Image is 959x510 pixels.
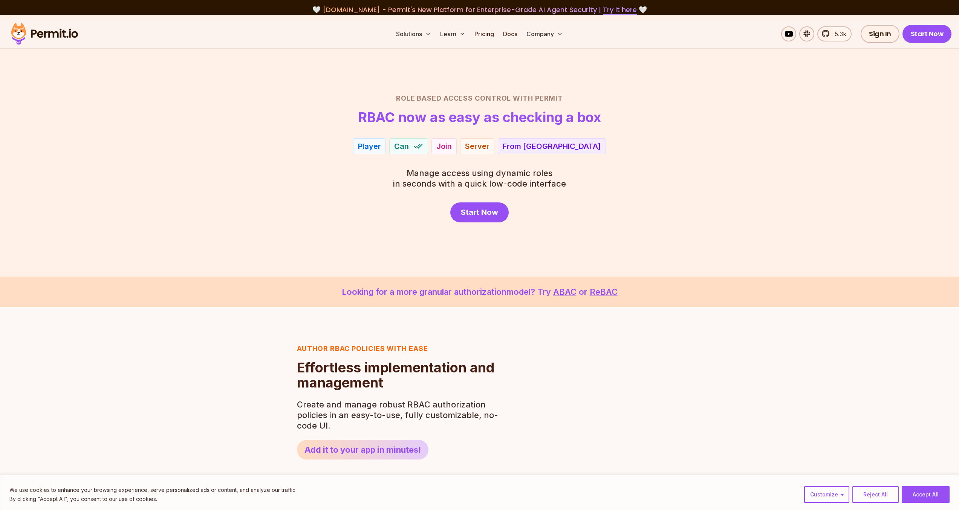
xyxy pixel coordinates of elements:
a: ABAC [553,287,577,297]
h2: Effortless implementation and management [297,360,503,390]
button: Reject All [852,486,899,503]
a: Start Now [902,25,952,43]
div: 🤍 🤍 [18,5,941,15]
button: Learn [437,26,468,41]
span: Can [394,141,409,152]
div: Player [358,141,381,152]
div: Server [465,141,489,152]
h2: Role Based Access Control [216,93,743,104]
img: Permit logo [8,21,81,47]
span: Manage access using dynamic roles [393,168,566,178]
button: Company [523,26,566,41]
a: ReBAC [590,287,618,297]
span: Start Now [461,207,498,217]
button: Accept All [902,486,950,503]
p: By clicking "Accept All", you consent to our use of cookies. [9,495,297,504]
a: 5.3k [817,26,852,41]
div: From [GEOGRAPHIC_DATA] [503,141,601,152]
h1: RBAC now as easy as checking a box [358,110,601,125]
p: Create and manage robust RBAC authorization policies in an easy-to-use, fully customizable, no-co... [297,399,503,431]
span: [DOMAIN_NAME] - Permit's New Platform for Enterprise-Grade AI Agent Security | [323,5,637,14]
span: with Permit [513,93,563,104]
div: Join [436,141,452,152]
a: Try it here [603,5,637,15]
a: Pricing [471,26,497,41]
a: Start Now [450,202,509,222]
p: We use cookies to enhance your browsing experience, serve personalized ads or content, and analyz... [9,485,297,495]
button: Customize [804,486,849,503]
a: Docs [500,26,520,41]
p: in seconds with a quick low-code interface [393,168,566,189]
a: Add it to your app in minutes! [297,440,428,459]
a: Sign In [861,25,899,43]
span: 5.3k [830,29,846,38]
p: Looking for a more granular authorization model? Try or [18,286,941,298]
h3: Author RBAC POLICIES with EASE [297,343,503,354]
button: Solutions [393,26,434,41]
